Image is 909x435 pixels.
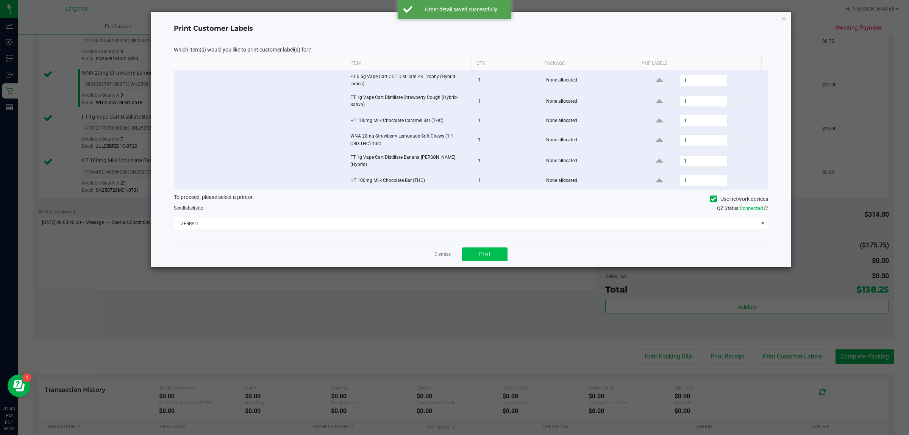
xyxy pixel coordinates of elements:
[174,218,758,229] span: ZEBRA-1
[479,251,490,257] span: Print
[473,112,542,130] td: 1
[473,70,542,91] td: 1
[710,195,768,203] label: Use network devices
[542,151,640,172] td: None allocated
[417,6,506,13] div: Order detail saved successfully
[542,112,640,130] td: None allocated
[542,130,640,150] td: None allocated
[184,205,199,211] span: label(s)
[740,205,763,211] span: Connected
[473,130,542,150] td: 1
[346,130,473,150] td: WNA 20mg Strawberry Lemonade Soft Chews (1:1 CBD:THC) 10ct
[542,70,640,91] td: None allocated
[346,151,473,172] td: FT 1g Vape Cart Distillate Banana [PERSON_NAME] (Hybrid)
[462,247,508,261] button: Print
[174,46,768,53] p: Which item(s) would you like to print customer label(s) for?
[542,91,640,112] td: None allocated
[635,57,761,70] th: # of labels
[346,112,473,130] td: HT 100mg Milk Chocolate Caramel Bar (THC)
[174,205,205,211] span: Send to:
[346,91,473,112] td: FT 1g Vape Cart Distillate Strawberry Cough (Hybrid-Sativa)
[473,91,542,112] td: 1
[473,151,542,172] td: 1
[434,251,451,258] a: Dismiss
[538,57,635,70] th: Package
[717,205,768,211] span: QZ Status:
[473,172,542,189] td: 1
[346,172,473,189] td: HT 100mg Milk Chocolate Bar (THC)
[542,172,640,189] td: None allocated
[346,70,473,91] td: FT 0.5g Vape Cart CDT Distillate PK Trophy (Hybrid-Indica)
[174,24,768,34] h4: Print Customer Labels
[22,373,31,382] iframe: Resource center unread badge
[344,57,470,70] th: Item
[470,57,538,70] th: Qty
[8,374,30,397] iframe: Resource center
[168,193,774,205] div: To proceed, please select a printer.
